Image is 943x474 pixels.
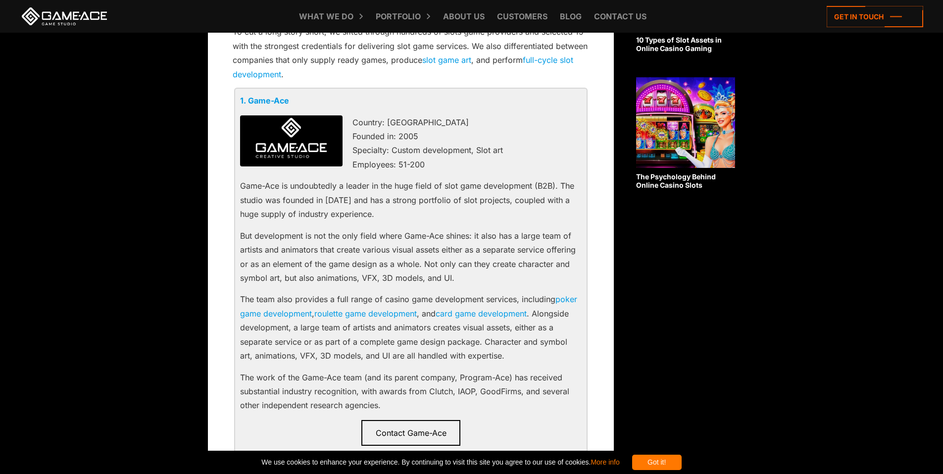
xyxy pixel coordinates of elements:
[240,370,582,413] p: The work of the Game-Ace team (and its parent company, Program-Ace) has received substantial indu...
[636,77,735,190] a: The Psychology Behind Online Casino Slots
[240,292,582,363] p: The team also provides a full range of casino game development services, including , , and . Alon...
[636,77,735,168] img: Related
[422,55,471,65] a: slot game art
[240,179,582,221] p: Game-Ace is undoubtedly a leader in the huge field of slot game development (B2B). The studio was...
[233,55,573,79] a: full-cycle slot development
[261,455,619,470] span: We use cookies to enhance your experience. By continuing to visit this site you agree to our use ...
[314,309,417,318] a: roulette game development
[827,6,923,27] a: Get in touch
[591,458,619,466] a: More info
[361,420,460,446] a: Contact Game-Ace
[233,25,589,81] p: To cut a long story short, we sifted through hundreds of slots game providers and selected 15 wit...
[240,115,582,172] p: Country: [GEOGRAPHIC_DATA] Founded in: 2005 Specialty: Custom development, Slot art Employees: 51...
[240,96,289,105] a: 1. Game-Ace
[632,455,682,470] div: Got it!
[436,309,527,318] a: card game development
[240,294,577,318] a: poker game development
[240,115,343,167] img: Game-Ace logo
[240,229,582,285] p: But development is not the only field where Game-Ace shines: it also has a large team of artists ...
